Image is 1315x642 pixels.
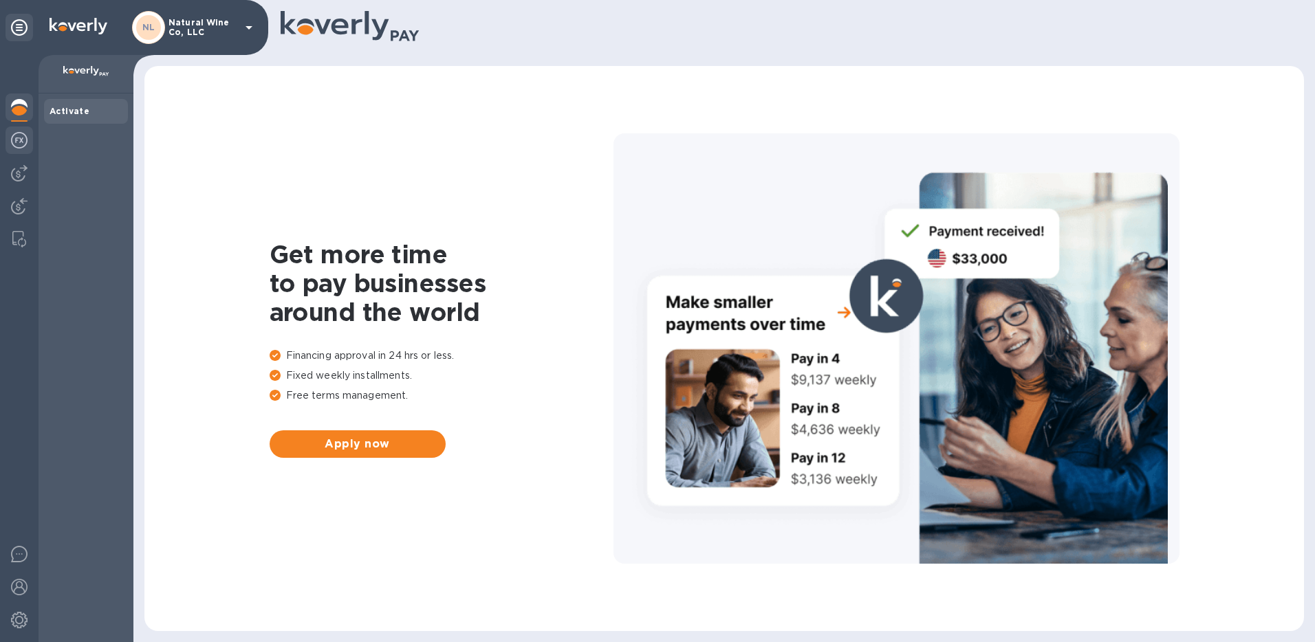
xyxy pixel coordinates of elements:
p: Free terms management. [270,388,613,403]
img: Logo [50,18,107,34]
b: NL [142,22,155,32]
span: Apply now [281,436,435,452]
button: Apply now [270,430,446,458]
p: Fixed weekly installments. [270,368,613,383]
img: Foreign exchange [11,132,28,148]
h1: Get more time to pay businesses around the world [270,240,613,326]
p: Financing approval in 24 hrs or less. [270,348,613,363]
p: Natural Wine Co, LLC [169,18,237,37]
b: Activate [50,106,89,116]
div: Unpin categories [6,14,33,41]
